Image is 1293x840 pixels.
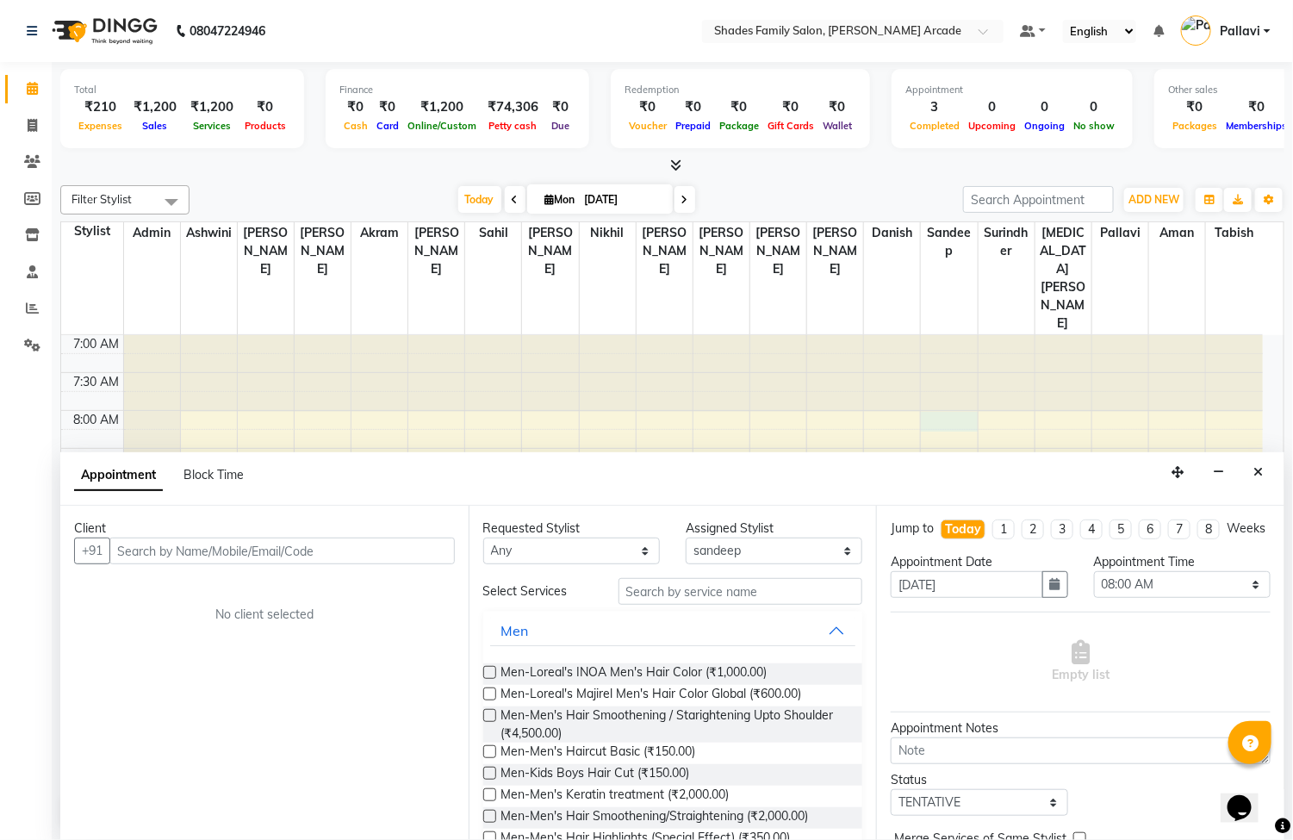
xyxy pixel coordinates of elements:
b: 08047224946 [190,7,265,55]
div: ₹0 [715,97,763,117]
span: Petty cash [485,120,542,132]
div: Select Services [470,582,606,600]
div: ₹0 [240,97,290,117]
span: Mon [541,193,580,206]
span: [PERSON_NAME] [807,222,863,280]
div: Total [74,83,290,97]
input: Search by service name [619,578,863,605]
div: ₹74,306 [481,97,545,117]
div: 7:00 AM [71,335,123,353]
span: Sahil [465,222,521,244]
div: Jump to [891,520,934,538]
li: 8 [1197,520,1220,539]
li: 1 [992,520,1015,539]
div: 0 [1069,97,1119,117]
span: Services [189,120,235,132]
img: logo [44,7,162,55]
li: 6 [1139,520,1161,539]
span: Ashwini [181,222,237,244]
input: Search by Name/Mobile/Email/Code [109,538,455,564]
div: ₹0 [818,97,856,117]
div: ₹1,200 [403,97,481,117]
div: 0 [1020,97,1069,117]
span: Men-Loreal's INOA Men's Hair Color (₹1,000.00) [501,663,768,685]
input: Search Appointment [963,186,1114,213]
span: sandeep [921,222,977,262]
span: [PERSON_NAME] [750,222,806,280]
li: 5 [1110,520,1132,539]
span: Admin [124,222,180,244]
span: [PERSON_NAME] [637,222,693,280]
span: Men-Men's Keratin treatment (₹2,000.00) [501,786,730,807]
div: ₹0 [625,97,671,117]
div: ₹0 [372,97,403,117]
div: Men [500,620,528,641]
div: ₹0 [671,97,715,117]
input: yyyy-mm-dd [891,571,1042,598]
span: Men-Loreal's Majirel Men's Hair Color Global (₹600.00) [501,685,802,706]
button: +91 [74,538,110,564]
span: Aman [1149,222,1205,244]
span: Expenses [74,120,127,132]
span: Packages [1168,120,1222,132]
span: Voucher [625,120,671,132]
span: Surindher [979,222,1035,262]
span: Package [715,120,763,132]
span: Card [372,120,403,132]
span: [PERSON_NAME] [295,222,351,280]
div: Finance [339,83,575,97]
span: Memberships [1222,120,1291,132]
div: 3 [905,97,964,117]
li: 2 [1022,520,1044,539]
div: ₹0 [1168,97,1222,117]
span: Cash [339,120,372,132]
span: ADD NEW [1128,193,1179,206]
span: Pallavi [1092,222,1148,244]
li: 7 [1168,520,1190,539]
span: Men-Men's Hair Smoothening / Starightening Upto Shoulder (₹4,500.00) [501,706,849,743]
span: Upcoming [964,120,1020,132]
div: Today [945,520,981,538]
div: Appointment Notes [891,719,1271,737]
span: Filter Stylist [71,192,132,206]
div: ₹0 [763,97,818,117]
span: [PERSON_NAME] [408,222,464,280]
span: [PERSON_NAME] [693,222,749,280]
div: Stylist [61,222,123,240]
div: ₹0 [1222,97,1291,117]
iframe: chat widget [1221,771,1276,823]
span: Wallet [818,120,856,132]
div: Client [74,520,455,538]
span: Sales [139,120,172,132]
div: Appointment [905,83,1119,97]
div: Status [891,771,1067,789]
button: Men [490,615,856,646]
span: Gift Cards [763,120,818,132]
span: Akram [351,222,407,244]
div: ₹210 [74,97,127,117]
span: Products [240,120,290,132]
button: ADD NEW [1124,188,1184,212]
div: No client selected [115,606,413,624]
span: [MEDICAL_DATA][PERSON_NAME] [1035,222,1091,334]
span: Due [547,120,574,132]
div: Assigned Stylist [686,520,862,538]
li: 3 [1051,520,1073,539]
span: Men-Men's Hair Smoothening/Straightening (₹2,000.00) [501,807,809,829]
span: [PERSON_NAME] [522,222,578,280]
div: 8:00 AM [71,411,123,429]
span: Pallavi [1220,22,1260,40]
div: Appointment Time [1094,553,1271,571]
div: Requested Stylist [483,520,660,538]
div: 7:30 AM [71,373,123,391]
div: ₹1,200 [127,97,183,117]
span: Online/Custom [403,120,481,132]
span: Men-Kids Boys Hair Cut (₹150.00) [501,764,690,786]
div: Weeks [1227,520,1265,538]
span: Nikhil [580,222,636,244]
span: Today [458,186,501,213]
span: Prepaid [671,120,715,132]
span: Completed [905,120,964,132]
span: Empty list [1052,640,1110,684]
div: ₹0 [339,97,372,117]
